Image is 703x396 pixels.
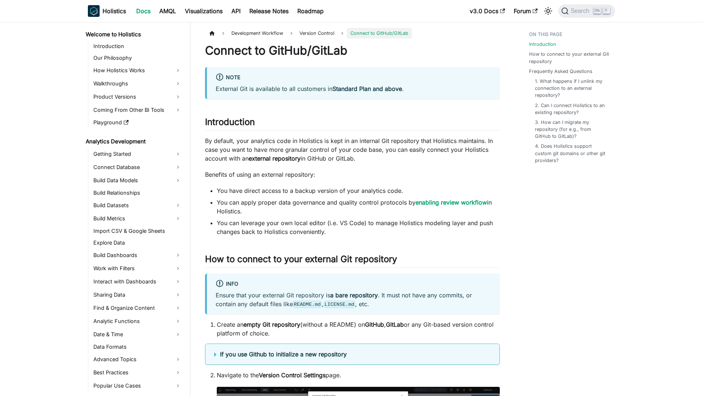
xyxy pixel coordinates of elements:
a: v3.0 Docs [465,5,509,17]
span: Version Control [296,28,338,38]
a: How Holistics Works [91,65,184,76]
h2: How to connect to your external Git repository [205,254,500,268]
a: Docs [132,5,155,17]
a: Build Datasets [91,199,184,211]
nav: Docs sidebar [81,22,190,396]
strong: external repository [249,155,301,162]
a: Our Philosophy [91,53,184,63]
li: You can leverage your own local editor (i.e. VS Code) to manage Holistics modeling layer and push... [217,219,500,236]
p: Benefits of using an external repository: [205,170,500,179]
a: 2. Can I connect Holistics to an existing repository? [535,102,608,116]
p: External Git is available to all customers in . [216,84,491,93]
a: Release Notes [245,5,293,17]
h1: Connect to GitHub/GitLab [205,43,500,58]
strong: GitLab [386,321,404,328]
a: Find & Organize Content [91,302,184,314]
a: Popular Use Cases [91,380,184,392]
strong: a bare repository [330,291,378,299]
strong: empty Git repository [243,321,300,328]
img: Holistics [88,5,100,17]
a: Explore Data [91,238,184,248]
a: Product Versions [91,91,184,103]
strong: Standard Plan and above [332,85,402,92]
a: Best Practices [91,367,184,378]
li: You have direct access to a backup version of your analytics code. [217,186,500,195]
div: Note [216,73,491,82]
a: HolisticsHolistics [88,5,126,17]
code: README.md [293,301,322,308]
h2: Introduction [205,117,500,131]
a: Analytic Functions [91,315,184,327]
a: Build Data Models [91,175,184,186]
nav: Breadcrumbs [205,28,500,38]
span: Development Workflow [228,28,287,38]
a: API [227,5,245,17]
a: Frequently Asked Questions [529,68,592,75]
button: Switch between dark and light mode (currently light mode) [542,5,554,17]
a: Date & Time [91,329,184,340]
summary: If you use Github to initialize a new repository [214,350,491,359]
a: Analytics Development [83,136,184,147]
strong: GitHub [365,321,384,328]
p: Navigate to the page. [217,371,500,379]
a: Data Formats [91,342,184,352]
a: Roadmap [293,5,328,17]
li: Create an (without a README) on , or any Git-based version control platform of choice. [217,320,500,338]
a: Build Dashboards [91,249,184,261]
a: Interact with Dashboards [91,276,184,287]
p: Ensure that your external Git repository is . It must not have any commits, or contain any defaul... [216,291,491,308]
a: enabling review workflow [416,199,487,206]
a: Getting Started [91,148,184,160]
strong: Version Control Settings [259,371,326,379]
div: info [216,279,491,289]
button: Search (Ctrl+K) [558,4,615,18]
a: AMQL [155,5,181,17]
code: LICENSE.md [324,301,356,308]
a: Home page [205,28,219,38]
span: Connect to GitHub/GitLab [347,28,412,38]
a: Connect Database [91,161,184,173]
b: If you use Github to initialize a new repository [220,351,347,358]
p: By default, your analytics code in Holistics is kept in an internal Git repository that Holistics... [205,136,500,163]
a: Build Metrics [91,213,184,224]
a: Coming From Other BI Tools [91,104,184,116]
a: Introduction [91,41,184,51]
a: Build Relationships [91,188,184,198]
a: Import CSV & Google Sheets [91,226,184,236]
a: How to connect to your external Git repository [529,51,611,65]
a: Forum [509,5,542,17]
li: You can apply proper data governance and quality control protocols by in Holistics. [217,198,500,216]
a: Walkthroughs [91,78,184,89]
a: Playground [91,117,184,128]
a: Introduction [529,41,556,48]
span: Search [569,8,594,14]
a: 3. How can I migrate my repository (for e.g., from GitHub to GitLab)? [535,119,608,140]
a: Work with Filters [91,263,184,274]
a: Sharing Data [91,289,184,301]
a: Advanced Topics [91,353,184,365]
a: Visualizations [181,5,227,17]
kbd: K [603,7,610,14]
a: 1. What happens if I unlink my connection to an external repository? [535,78,608,99]
b: Holistics [103,7,126,15]
a: 4. Does Holistics support custom git domains or other git providers? [535,143,608,164]
a: Welcome to Holistics [83,29,184,40]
